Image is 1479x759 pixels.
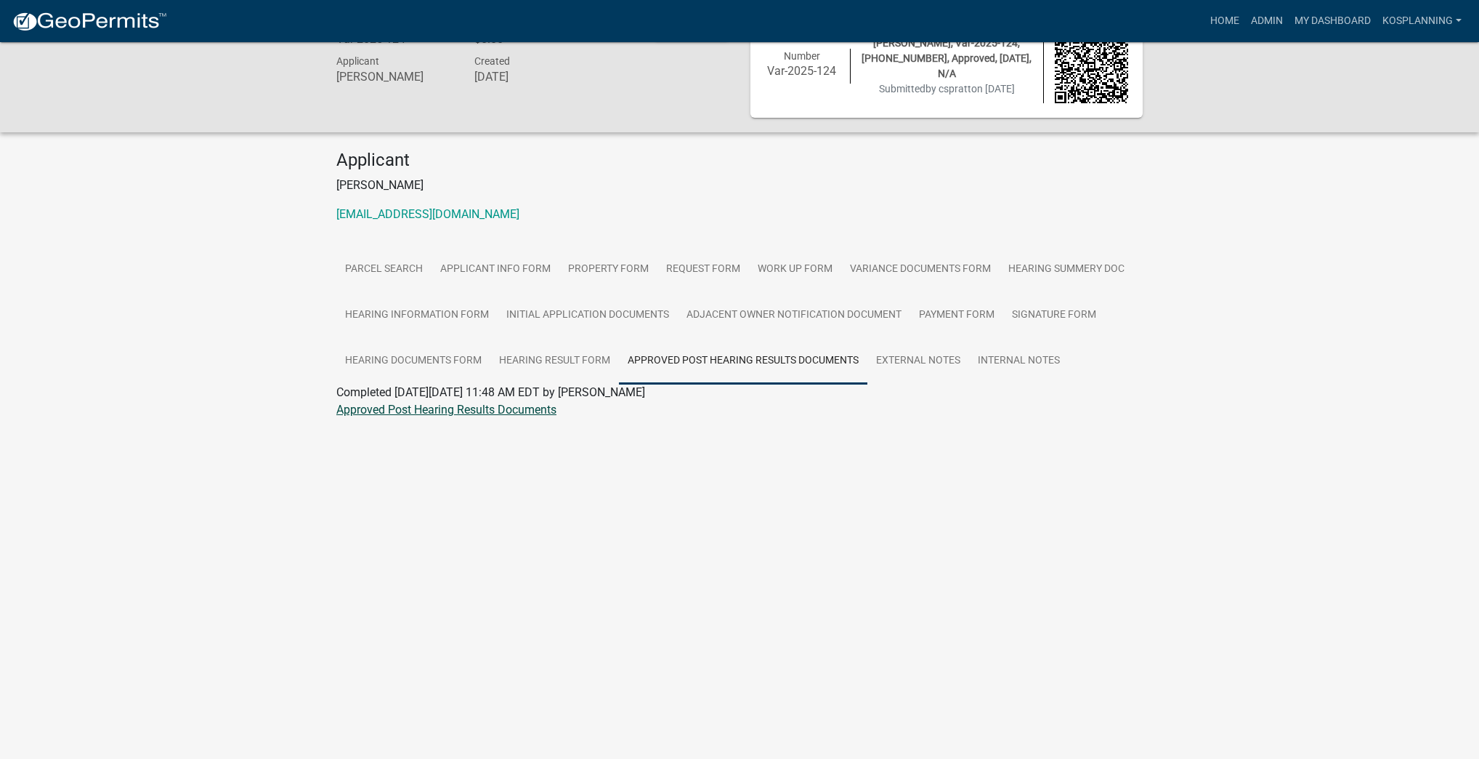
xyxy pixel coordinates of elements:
a: [EMAIL_ADDRESS][DOMAIN_NAME] [336,207,519,221]
a: Hearing Summery Doc [1000,246,1133,293]
a: Signature Form [1003,292,1105,339]
a: Parcel search [336,246,431,293]
a: Initial Application Documents [498,292,678,339]
a: Property Form [559,246,657,293]
a: Hearing Result Form [490,338,619,385]
a: Payment Form [910,292,1003,339]
h4: Applicant [336,150,1143,171]
span: Completed [DATE][DATE] 11:48 AM EDT by [PERSON_NAME] [336,385,645,399]
a: Applicant Info Form [431,246,559,293]
a: My Dashboard [1289,7,1377,35]
a: Home [1204,7,1245,35]
a: External Notes [867,338,969,385]
p: [PERSON_NAME] [336,177,1143,194]
h6: [DATE] [474,70,591,84]
img: QR code [1055,29,1129,103]
span: [PERSON_NAME], Var-2025-124, [PHONE_NUMBER], Approved, [DATE], N/A [862,37,1032,79]
a: Work Up Form [749,246,841,293]
a: Request Form [657,246,749,293]
a: Hearing Information Form [336,292,498,339]
a: Internal Notes [969,338,1069,385]
span: Applicant [336,55,379,67]
span: by cspratt [925,83,971,95]
h6: [PERSON_NAME] [336,70,453,84]
a: Variance Documents Form [841,246,1000,293]
a: Approved Post Hearing Results Documents [336,403,556,417]
span: Number [784,50,820,62]
span: Created [474,55,510,67]
a: kosplanning [1377,7,1467,35]
span: Submitted on [DATE] [879,83,1015,95]
a: Admin [1245,7,1289,35]
a: Approved Post Hearing Results Documents [619,338,867,385]
a: Adjacent Owner Notification Document [678,292,910,339]
a: Hearing Documents Form [336,338,490,385]
h6: Var-2025-124 [765,64,839,78]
